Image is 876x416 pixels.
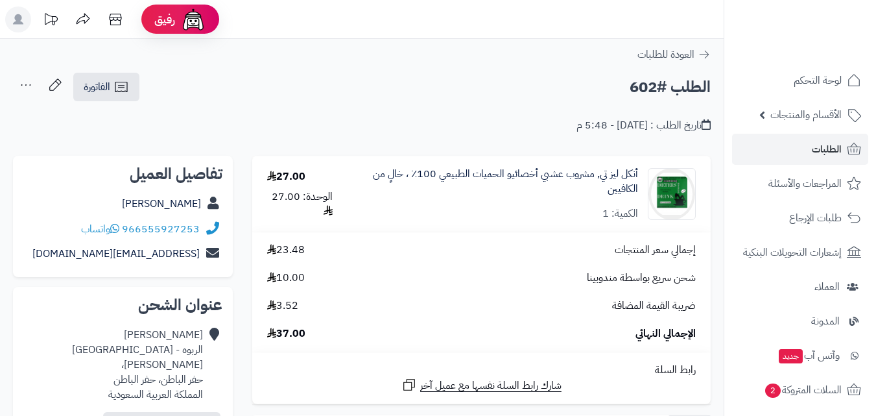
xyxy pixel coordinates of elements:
[420,378,562,393] span: شارك رابط السلة نفسها مع عميل آخر
[122,196,201,212] a: [PERSON_NAME]
[23,297,222,313] h2: عنوان الشحن
[602,206,638,221] div: الكمية: 1
[794,71,842,90] span: لوحة التحكم
[637,47,711,62] a: العودة للطلبات
[267,243,305,258] span: 23.48
[812,140,842,158] span: الطلبات
[637,47,694,62] span: العودة للطلبات
[154,12,175,27] span: رفيق
[615,243,696,258] span: إجمالي سعر المنتجات
[73,73,139,101] a: الفاتورة
[789,209,842,227] span: طلبات الإرجاع
[267,326,305,341] span: 37.00
[811,312,840,330] span: المدونة
[732,202,868,234] a: طلبات الإرجاع
[814,278,840,296] span: العملاء
[777,347,840,365] span: وآتس آب
[401,377,562,393] a: شارك رابط السلة نفسها مع عميل آخر
[587,271,696,286] span: شحن سريع بواسطة مندوبينا
[122,221,200,237] a: 966555927253
[732,168,868,199] a: المراجعات والأسئلة
[648,168,695,220] img: 1758031239-%D8%B3%D8%A7%D9%87%D9%8A%201-90x90.png
[362,167,638,197] a: أنكل ليز تي‏, مشروب عشبي أخصائيو الحميات الطبيعي 100٪ ، خالٍ من الكافيين
[267,271,305,286] span: 10.00
[34,6,67,36] a: تحديثات المنصة
[84,79,110,95] span: الفاتورة
[32,246,200,262] a: [EMAIL_ADDRESS][DOMAIN_NAME]
[732,271,868,302] a: العملاء
[576,118,711,133] div: تاريخ الطلب : [DATE] - 5:48 م
[23,328,203,402] div: [PERSON_NAME] الربوه - [GEOGRAPHIC_DATA][PERSON_NAME]، حفر الباطن، حفر الباطن المملكة العربية الس...
[180,6,206,32] img: ai-face.png
[23,166,222,182] h2: تفاصيل العميل
[267,169,305,184] div: 27.00
[267,299,298,313] span: 3.52
[770,106,842,124] span: الأقسام والمنتجات
[630,74,711,101] h2: الطلب #602
[81,221,119,237] a: واتساب
[732,306,868,337] a: المدونة
[732,134,868,165] a: الطلبات
[612,299,696,313] span: ضريبة القيمة المضافة
[743,243,842,262] span: إشعارات التحويلات البنكية
[779,349,803,363] span: جديد
[732,65,868,96] a: لوحة التحكم
[257,363,705,378] div: رابط السلة
[732,340,868,371] a: وآتس آبجديد
[267,190,333,219] div: الوحدة: 27.00
[764,383,781,398] span: 2
[788,13,864,40] img: logo-2.png
[635,326,696,341] span: الإجمالي النهائي
[764,381,842,399] span: السلات المتروكة
[732,237,868,268] a: إشعارات التحويلات البنكية
[768,175,842,193] span: المراجعات والأسئلة
[732,374,868,406] a: السلات المتروكة2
